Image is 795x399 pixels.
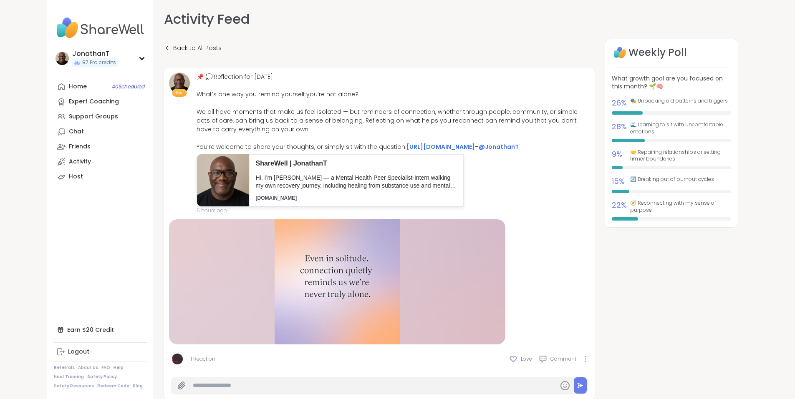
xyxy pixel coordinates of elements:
a: Support Groups [54,109,147,124]
div: Earn $20 Credit [54,322,147,337]
div: 📌 💭 Reflection for [DATE] What’s one way you remind yourself you’re not alone? We all have moment... [197,73,590,151]
h3: Activity Feed [164,10,250,29]
div: Expert Coaching [69,98,119,106]
a: @JonathanT [479,143,519,151]
div: 28 % [612,121,628,136]
span: Host [174,90,184,96]
span: 🎭 Unpacking old patterns and triggers [630,98,731,108]
span: Love [521,355,532,363]
a: About Us [78,365,98,371]
p: ShareWell | JonathanT [256,159,457,168]
span: 🤝 Repairing relationships or setting firmer boundaries [630,149,731,163]
a: Expert Coaching [54,94,147,109]
span: 40 Scheduled [112,83,145,90]
a: Logout [54,344,147,359]
div: JonathanT [72,49,118,58]
a: Help [114,365,124,371]
h3: What growth goal are you focused on this month? 🌱🧠 [612,75,731,91]
a: 1 Reaction [191,355,215,363]
p: Hi, I’m [PERSON_NAME] — a Mental Health Peer Specialist-Intern walking my own recovery journey, i... [256,174,457,190]
img: JonathanT [169,73,190,93]
div: Friends [69,143,91,151]
div: Activity [69,158,91,166]
a: ShareWell | JonathanTHi, I’m [PERSON_NAME] — a Mental Health Peer Specialist-Intern walking my ow... [197,154,464,207]
div: 22 % [612,200,628,214]
a: Home40Scheduled [54,79,147,94]
img: ShareWell Nav Logo [54,13,147,43]
div: 26 % [612,98,628,108]
img: 0e2c5150-e31e-4b6a-957d-4a0a3cea2a65 [197,154,249,206]
a: Referrals [54,365,75,371]
img: Well Logo [612,44,628,61]
a: Back to All Posts [164,39,222,58]
a: Blog [133,383,143,389]
a: Redeem Code [97,383,129,389]
a: [URL][DOMAIN_NAME] [406,143,475,151]
img: JonathanT [56,52,69,65]
span: 🔄 Breaking out of burnout cycles [630,176,731,186]
span: 87 Pro credits [82,59,116,66]
h4: Weekly Poll [628,45,687,60]
span: 5 hours ago [197,207,590,214]
p: [DOMAIN_NAME] [256,195,457,202]
a: FAQ [101,365,110,371]
span: Comment [550,355,576,363]
span: 🌊 Learning to sit with uncomfortable emotions [630,121,731,136]
img: alexisweird2000 [172,354,183,364]
a: Host Training [54,374,84,380]
div: Logout [68,348,89,356]
div: Support Groups [69,113,118,121]
span: 🧭 Reconnecting with my sense of purpose [630,200,731,214]
div: 15 % [612,176,628,186]
div: Chat [69,128,84,136]
span: Back to All Posts [173,44,222,53]
a: Safety Resources [54,383,94,389]
a: Chat [54,124,147,139]
div: Home [69,83,87,91]
div: Host [69,173,83,181]
a: Safety Policy [87,374,117,380]
a: Activity [54,154,147,169]
a: Friends [54,139,147,154]
a: Host [54,169,147,184]
div: 9 % [612,149,628,163]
